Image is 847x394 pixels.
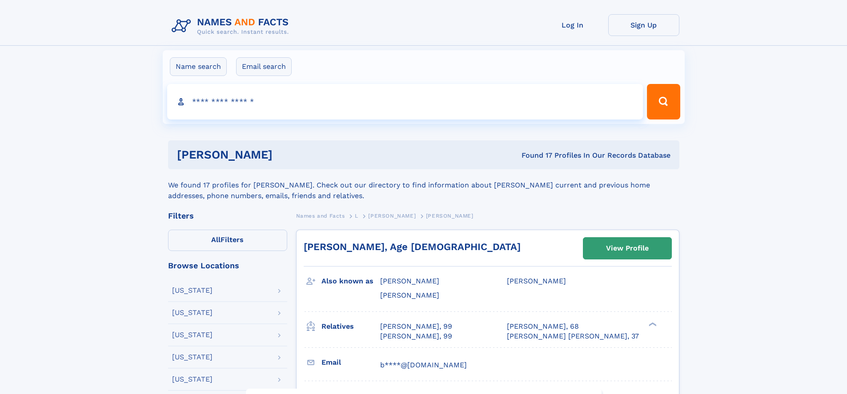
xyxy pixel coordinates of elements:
label: Name search [170,57,227,76]
span: L [355,213,358,219]
div: [US_STATE] [172,376,213,383]
h1: [PERSON_NAME] [177,149,397,160]
a: [PERSON_NAME], Age [DEMOGRAPHIC_DATA] [304,241,521,252]
a: Names and Facts [296,210,345,221]
a: Sign Up [608,14,679,36]
div: [US_STATE] [172,331,213,338]
div: [US_STATE] [172,309,213,316]
div: Browse Locations [168,262,287,270]
button: Search Button [647,84,680,119]
input: search input [167,84,643,119]
label: Filters [168,230,287,251]
div: View Profile [606,238,649,259]
div: Filters [168,212,287,220]
span: [PERSON_NAME] [380,277,439,285]
div: ❯ [646,321,657,327]
a: [PERSON_NAME], 68 [507,322,579,331]
h3: Also known as [321,274,380,289]
div: [US_STATE] [172,287,213,294]
span: All [211,235,221,244]
span: [PERSON_NAME] [507,277,566,285]
a: View Profile [583,238,671,259]
img: Logo Names and Facts [168,14,296,38]
a: [PERSON_NAME], 99 [380,331,452,341]
label: Email search [236,57,292,76]
span: [PERSON_NAME] [368,213,416,219]
a: [PERSON_NAME] [PERSON_NAME], 37 [507,331,639,341]
h3: Email [321,355,380,370]
div: Found 17 Profiles In Our Records Database [397,151,670,160]
div: [US_STATE] [172,354,213,361]
a: L [355,210,358,221]
a: [PERSON_NAME] [368,210,416,221]
div: We found 17 profiles for [PERSON_NAME]. Check out our directory to find information about [PERSON... [168,169,679,201]
span: [PERSON_NAME] [380,291,439,299]
span: [PERSON_NAME] [426,213,474,219]
a: [PERSON_NAME], 99 [380,322,452,331]
a: Log In [537,14,608,36]
h3: Relatives [321,319,380,334]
